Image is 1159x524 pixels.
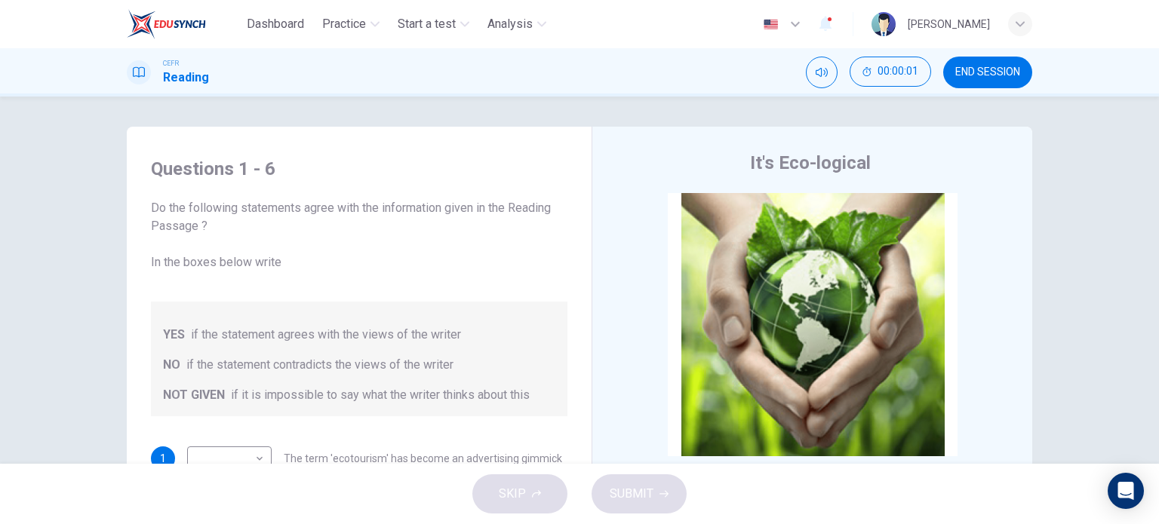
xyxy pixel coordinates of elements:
h4: It's Eco-logical [750,151,871,175]
a: EduSynch logo [127,9,241,39]
span: END SESSION [955,66,1020,78]
h4: Questions 1 - 6 [151,157,567,181]
img: EduSynch logo [127,9,206,39]
span: Practice [322,15,366,33]
div: Hide [850,57,931,88]
button: Start a test [392,11,475,38]
span: NOT GIVEN [163,386,225,404]
span: if it is impossible to say what the writer thinks about this [231,386,530,404]
button: Analysis [481,11,552,38]
span: CEFR [163,58,179,69]
button: Dashboard [241,11,310,38]
span: YES [163,326,185,344]
span: 1 [160,453,166,464]
span: if the statement contradicts the views of the writer [186,356,453,374]
h1: Reading [163,69,209,87]
button: Practice [316,11,386,38]
span: if the statement agrees with the views of the writer [191,326,461,344]
img: en [761,19,780,30]
span: Do the following statements agree with the information given in the Reading Passage ? In the boxe... [151,199,567,271]
button: END SESSION [943,57,1032,88]
img: Profile picture [872,12,896,36]
span: The term 'ecotourism' has become an advertising gimmick [284,453,562,464]
span: Start a test [398,15,456,33]
span: Dashboard [247,15,304,33]
button: 00:00:01 [850,57,931,87]
span: Analysis [487,15,533,33]
div: Open Intercom Messenger [1108,473,1144,509]
div: [PERSON_NAME] [908,15,990,33]
div: Mute [806,57,838,88]
span: 00:00:01 [878,66,918,78]
span: NO [163,356,180,374]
